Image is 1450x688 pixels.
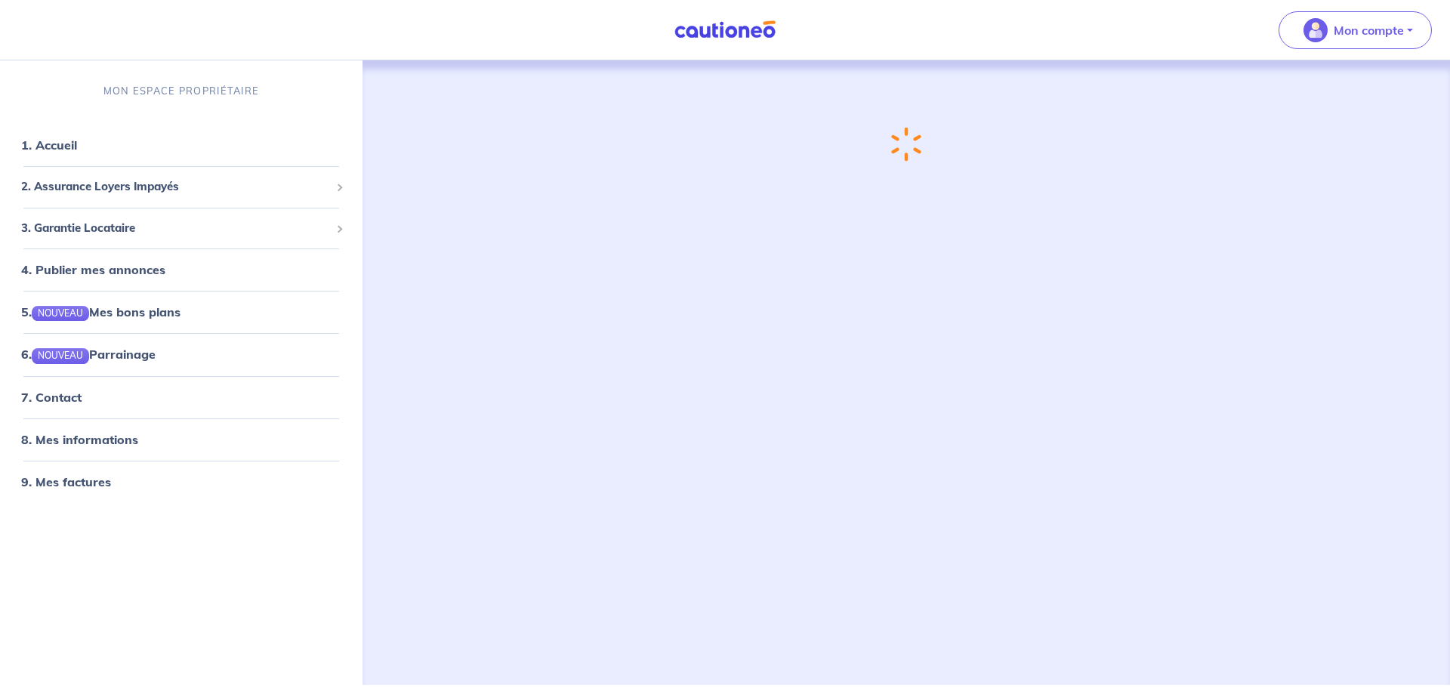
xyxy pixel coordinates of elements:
[21,220,330,237] span: 3. Garantie Locataire
[21,432,138,447] a: 8. Mes informations
[1334,21,1404,39] p: Mon compte
[21,137,77,153] a: 1. Accueil
[6,424,356,455] div: 8. Mes informations
[21,390,82,405] a: 7. Contact
[6,255,356,285] div: 4. Publier mes annonces
[21,304,180,319] a: 5.NOUVEAUMes bons plans
[891,127,921,162] img: loading-spinner
[21,178,330,196] span: 2. Assurance Loyers Impayés
[6,172,356,202] div: 2. Assurance Loyers Impayés
[668,20,782,39] img: Cautioneo
[1303,18,1328,42] img: illu_account_valid_menu.svg
[1279,11,1432,49] button: illu_account_valid_menu.svgMon compte
[6,297,356,327] div: 5.NOUVEAUMes bons plans
[6,339,356,369] div: 6.NOUVEAUParrainage
[21,262,165,277] a: 4. Publier mes annonces
[6,467,356,497] div: 9. Mes factures
[21,474,111,489] a: 9. Mes factures
[103,84,259,98] p: MON ESPACE PROPRIÉTAIRE
[6,130,356,160] div: 1. Accueil
[6,382,356,412] div: 7. Contact
[6,214,356,243] div: 3. Garantie Locataire
[21,347,156,362] a: 6.NOUVEAUParrainage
